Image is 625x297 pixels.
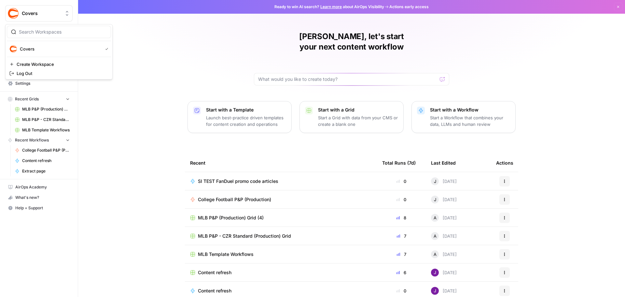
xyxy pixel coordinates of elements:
span: Extract page [22,168,70,174]
a: SI TEST FanDuel promo code articles [190,178,372,185]
span: Covers [20,46,100,52]
a: Content refresh [12,156,73,166]
button: Start with a WorkflowStart a Workflow that combines your data, LLMs and human review [411,101,516,133]
button: Start with a GridStart a Grid with data from your CMS or create a blank one [299,101,404,133]
div: What's new? [6,193,72,202]
h1: [PERSON_NAME], let's start your next content workflow [254,31,449,52]
button: Start with a TemplateLaunch best-practice driven templates for content creation and operations [187,101,292,133]
a: Extract page [12,166,73,176]
div: Recent [190,154,372,172]
button: Recent Grids [5,94,73,104]
span: AirOps Academy [15,184,70,190]
p: Start a Workflow that combines your data, LLMs and human review [430,114,510,127]
img: Covers Logo [7,7,19,19]
p: Start with a Grid [318,107,398,113]
a: Create Workspace [7,60,111,69]
div: [DATE] [431,287,457,295]
a: Learn more [320,4,342,9]
input: What would you like to create today? [258,76,437,82]
span: Content refresh [198,288,231,294]
span: Recent Grids [15,96,39,102]
a: AirOps Academy [5,182,73,192]
span: College Football P&P (Production) [22,147,70,153]
span: MLB Template Workflows [22,127,70,133]
div: 8 [382,215,421,221]
span: MLB P&P (Production) Grid (4) [198,215,264,221]
span: Create Workspace [17,61,106,67]
p: Launch best-practice driven templates for content creation and operations [206,114,286,127]
span: SI TEST FanDuel promo code articles [198,178,278,185]
span: Actions early access [389,4,429,10]
span: MLB Template Workflows [198,251,254,258]
span: Help + Support [15,205,70,211]
a: MLB P&P - CZR Standard (Production) Grid [190,233,372,239]
span: J [434,196,436,203]
span: Content refresh [22,158,70,164]
div: Actions [496,154,513,172]
span: J [434,178,436,185]
span: A [434,251,437,258]
a: MLB Template Workflows [12,125,73,135]
span: A [434,233,437,239]
span: College Football P&P (Production) [198,196,271,203]
span: Covers [22,10,61,17]
span: A [434,215,437,221]
a: MLB P&P (Production) Grid (4) [190,215,372,221]
button: Recent Workflows [5,135,73,145]
a: College Football P&P (Production) [190,196,372,203]
a: Content refresh [190,269,372,276]
a: MLB P&P (Production) Grid (4) [12,104,73,114]
button: Help + Support [5,203,73,213]
div: [DATE] [431,269,457,276]
span: Log Out [17,70,106,77]
a: MLB P&P - CZR Standard (Production) Grid [12,114,73,125]
p: Start with a Template [206,107,286,113]
span: Ready to win AI search? about AirOps Visibility [274,4,384,10]
button: Workspace: Covers [5,5,73,22]
p: Start with a Workflow [430,107,510,113]
button: What's new? [5,192,73,203]
div: 7 [382,251,421,258]
img: Covers Logo [9,45,17,53]
div: [DATE] [431,250,457,258]
div: 0 [382,178,421,185]
div: Last Edited [431,154,456,172]
p: Start a Grid with data from your CMS or create a blank one [318,114,398,127]
div: 7 [382,233,421,239]
a: Log Out [7,69,111,78]
div: 0 [382,196,421,203]
span: MLB P&P - CZR Standard (Production) Grid [22,117,70,123]
div: [DATE] [431,214,457,222]
div: [DATE] [431,232,457,240]
a: Settings [5,78,73,89]
a: College Football P&P (Production) [12,145,73,156]
img: nj1ssy6o3lyd6ijko0eoja4aphzn [431,287,439,295]
input: Search Workspaces [19,29,107,35]
span: Settings [15,81,70,86]
div: 6 [382,269,421,276]
img: nj1ssy6o3lyd6ijko0eoja4aphzn [431,269,439,276]
span: Content refresh [198,269,231,276]
div: [DATE] [431,196,457,203]
span: MLB P&P - CZR Standard (Production) Grid [198,233,291,239]
div: [DATE] [431,177,457,185]
div: Total Runs (7d) [382,154,416,172]
div: 0 [382,288,421,294]
a: Content refresh [190,288,372,294]
div: Workspace: Covers [5,24,113,80]
a: MLB Template Workflows [190,251,372,258]
span: MLB P&P (Production) Grid (4) [22,106,70,112]
span: Recent Workflows [15,137,49,143]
